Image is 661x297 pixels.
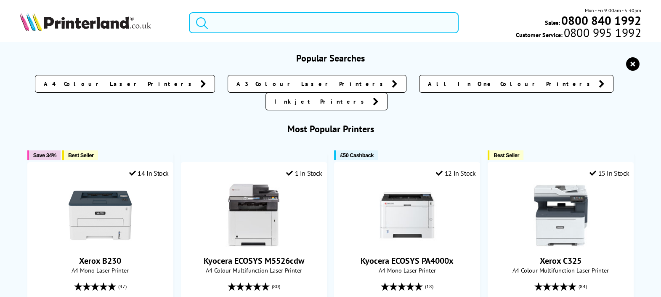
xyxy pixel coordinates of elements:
[585,6,641,14] span: Mon - Fri 9:00am - 5:30pm
[419,75,613,93] a: All In One Colour Printers
[428,80,595,88] span: All In One Colour Printers
[236,80,388,88] span: A3 Colour Laser Printers
[545,19,560,27] span: Sales:
[27,150,61,160] button: Save 34%
[272,278,280,294] span: (80)
[339,266,475,274] span: A4 Mono Laser Printer
[274,97,369,106] span: Inkjet Printers
[69,184,132,247] img: Xerox B230
[33,152,56,158] span: Save 34%
[129,169,169,177] div: 14 In Stock
[436,169,475,177] div: 12 In Stock
[494,152,519,158] span: Best Seller
[265,93,388,110] a: Inkjet Printers
[376,184,439,247] img: Kyocera ECOSYS PA4000x
[68,152,94,158] span: Best Seller
[561,13,641,28] b: 0800 840 1992
[20,52,641,64] h3: Popular Searches
[340,152,373,158] span: £50 Cashback
[79,255,121,266] a: Xerox B230
[20,123,641,135] h3: Most Popular Printers
[560,16,641,24] a: 0800 840 1992
[425,278,433,294] span: (18)
[286,169,322,177] div: 1 In Stock
[361,255,454,266] a: Kyocera ECOSYS PA4000x
[529,240,592,249] a: Xerox C325
[579,278,587,294] span: (84)
[334,150,377,160] button: £50 Cashback
[69,240,132,249] a: Xerox B230
[62,150,98,160] button: Best Seller
[222,240,285,249] a: Kyocera ECOSYS M5526cdw
[186,266,322,274] span: A4 Colour Multifunction Laser Printer
[515,29,641,39] span: Customer Service:
[32,266,169,274] span: A4 Mono Laser Printer
[118,278,127,294] span: (47)
[228,75,406,93] a: A3 Colour Laser Printers
[204,255,304,266] a: Kyocera ECOSYS M5526cdw
[20,13,151,31] img: Printerland Logo
[376,240,439,249] a: Kyocera ECOSYS PA4000x
[589,169,629,177] div: 15 In Stock
[488,150,523,160] button: Best Seller
[20,13,178,33] a: Printerland Logo
[222,184,285,247] img: Kyocera ECOSYS M5526cdw
[529,184,592,247] img: Xerox C325
[44,80,196,88] span: A4 Colour Laser Printers
[562,29,641,37] span: 0800 995 1992
[35,75,215,93] a: A4 Colour Laser Printers
[492,266,629,274] span: A4 Colour Multifunction Laser Printer
[540,255,581,266] a: Xerox C325
[189,12,459,33] input: Search product or brand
